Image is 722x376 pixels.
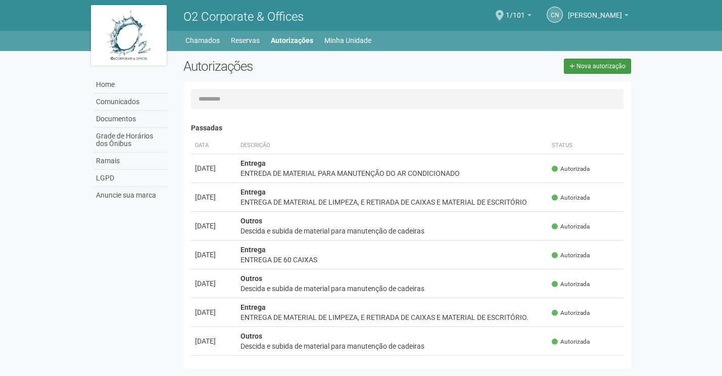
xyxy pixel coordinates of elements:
th: Descrição [236,137,548,154]
span: CELIA NASCIMENTO [568,2,622,19]
span: O2 Corporate & Offices [183,10,304,24]
a: Home [93,76,168,93]
div: [DATE] [195,336,232,346]
a: Ramais [93,153,168,170]
a: Minha Unidade [324,33,371,48]
a: CN [547,7,563,23]
strong: Entrega [240,159,266,167]
h4: Passadas [191,124,624,132]
a: Documentos [93,111,168,128]
div: ENTREDA DE MATERIAL PARA MANUTENÇÃO DO AR CONDICIONADO [240,168,544,178]
a: LGPD [93,170,168,187]
span: Autorizada [552,309,590,317]
a: Grade de Horários dos Ônibus [93,128,168,153]
a: Nova autorização [564,59,631,74]
span: Autorizada [552,222,590,231]
a: Autorizações [271,33,313,48]
div: [DATE] [195,250,232,260]
div: [DATE] [195,221,232,231]
a: 1/101 [506,13,532,21]
div: Descida e subida de material para manutenção de cadeiras [240,284,544,294]
a: Reservas [231,33,260,48]
div: ENTREGA DE 60 CAIXAS [240,255,544,265]
strong: Entrega [240,188,266,196]
div: ENTREGA DE MATERIAL DE LIMPEZA, E RETIRADA DE CAIXAS E MATERIAL DE ESCRITÓRIO [240,197,544,207]
div: Descida e subida de material para manutenção de cadeiras [240,341,544,351]
h2: Autorizações [183,59,400,74]
a: [PERSON_NAME] [568,13,629,21]
strong: Entrega [240,246,266,254]
strong: Outros [240,274,262,283]
strong: Outros [240,217,262,225]
strong: Entrega [240,361,266,369]
strong: Outros [240,332,262,340]
div: [DATE] [195,278,232,289]
span: 1/101 [506,2,525,19]
span: Autorizada [552,194,590,202]
span: Autorizada [552,338,590,346]
th: Data [191,137,236,154]
a: Chamados [185,33,220,48]
span: Autorizada [552,251,590,260]
div: [DATE] [195,192,232,202]
img: logo.jpg [91,5,167,66]
span: Nova autorização [576,63,625,70]
span: Autorizada [552,165,590,173]
div: [DATE] [195,163,232,173]
strong: Entrega [240,303,266,311]
a: Comunicados [93,93,168,111]
a: Anuncie sua marca [93,187,168,204]
th: Status [548,137,623,154]
span: Autorizada [552,280,590,289]
div: [DATE] [195,307,232,317]
div: ENTREGA DE MATERIAL DE LIMPEZA, E RETIRADA DE CAIXAS E MATERIAL DE ESCRITÓRIO. [240,312,544,322]
div: Descida e subida de material para manutenção de cadeiras [240,226,544,236]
